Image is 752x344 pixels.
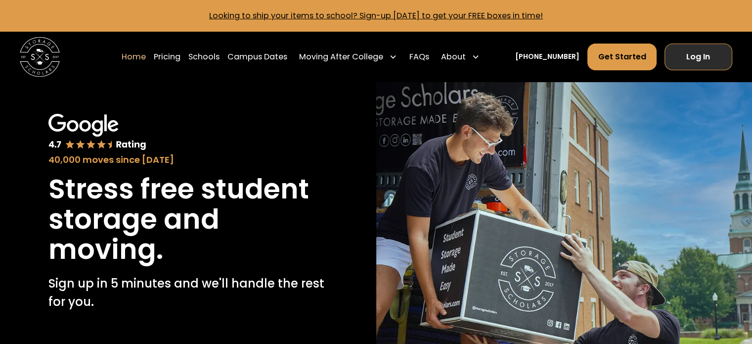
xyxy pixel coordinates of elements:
a: [PHONE_NUMBER] [515,51,579,62]
a: Home [122,43,146,71]
a: Pricing [154,43,180,71]
a: Looking to ship your items to school? Sign-up [DATE] to get your FREE boxes in time! [209,10,543,21]
div: Moving After College [295,43,401,71]
div: About [441,51,466,63]
img: Google 4.7 star rating [48,114,146,151]
a: Log In [664,44,732,70]
h1: Stress free student storage and moving. [48,174,327,265]
a: Schools [188,43,220,71]
p: Sign up in 5 minutes and we'll handle the rest for you. [48,275,327,311]
a: Get Started [587,44,656,70]
a: FAQs [409,43,429,71]
a: home [20,37,60,77]
div: Moving After College [299,51,383,63]
div: 40,000 moves since [DATE] [48,153,327,166]
a: Campus Dates [227,43,287,71]
img: Storage Scholars main logo [20,37,60,77]
div: About [437,43,484,71]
